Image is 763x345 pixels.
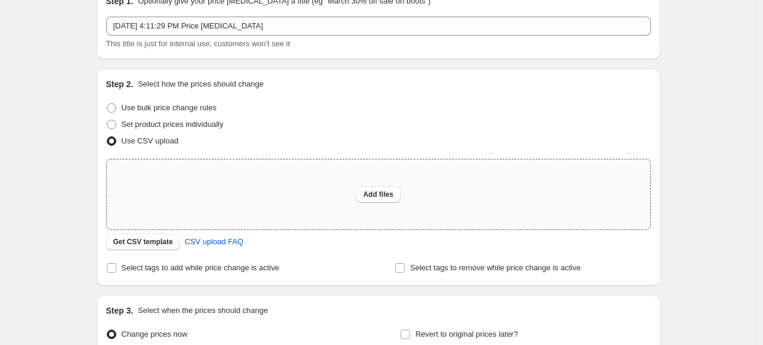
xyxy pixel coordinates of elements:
[106,17,651,36] input: 30% off holiday sale
[122,120,224,129] span: Set product prices individually
[122,136,179,145] span: Use CSV upload
[122,103,217,112] span: Use bulk price change rules
[356,186,400,203] button: Add files
[122,330,187,338] span: Change prices now
[138,78,263,90] p: Select how the prices should change
[185,236,243,248] span: CSV upload FAQ
[122,263,279,272] span: Select tags to add while price change is active
[177,232,250,251] a: CSV upload FAQ
[113,237,173,247] span: Get CSV template
[363,190,393,199] span: Add files
[106,234,180,250] button: Get CSV template
[415,330,518,338] span: Revert to original prices later?
[106,39,290,48] span: This title is just for internal use, customers won't see it
[106,78,133,90] h2: Step 2.
[138,305,268,317] p: Select when the prices should change
[410,263,581,272] span: Select tags to remove while price change is active
[106,305,133,317] h2: Step 3.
